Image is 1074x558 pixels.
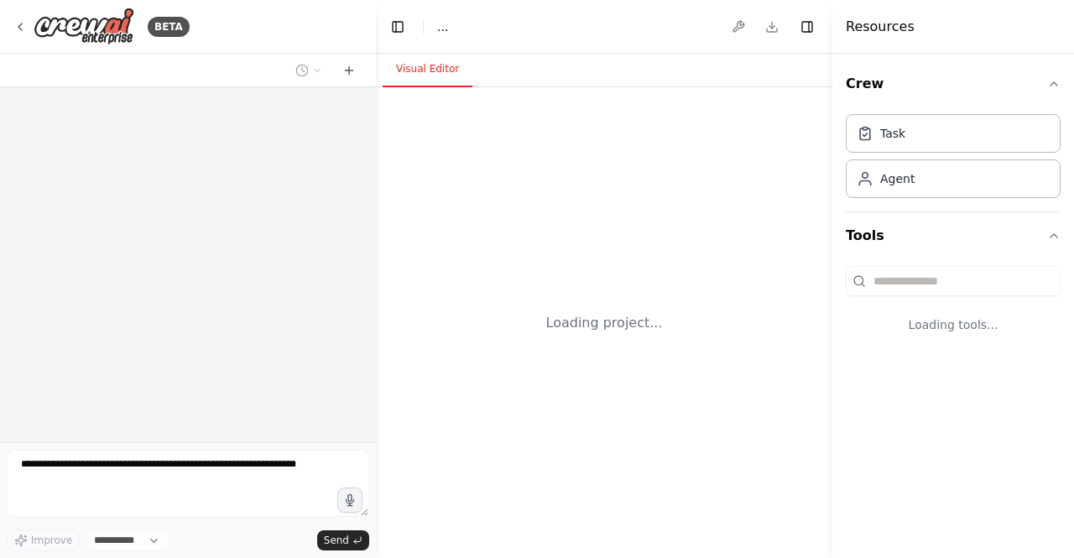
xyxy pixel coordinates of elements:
span: Improve [31,534,72,547]
button: Hide right sidebar [795,15,819,39]
div: Tools [846,259,1061,360]
button: Visual Editor [383,52,472,87]
h4: Resources [846,17,915,37]
button: Improve [7,529,80,551]
span: ... [437,18,448,35]
img: Logo [34,8,134,45]
div: Task [880,125,905,142]
nav: breadcrumb [437,18,448,35]
span: Send [324,534,349,547]
button: Crew [846,60,1061,107]
div: Crew [846,107,1061,211]
button: Switch to previous chat [289,60,329,81]
div: Loading project... [546,313,663,333]
div: Loading tools... [846,303,1061,347]
button: Start a new chat [336,60,362,81]
button: Hide left sidebar [386,15,409,39]
div: BETA [148,17,190,37]
button: Click to speak your automation idea [337,488,362,513]
div: Agent [880,170,915,187]
button: Send [317,530,369,550]
button: Tools [846,212,1061,259]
